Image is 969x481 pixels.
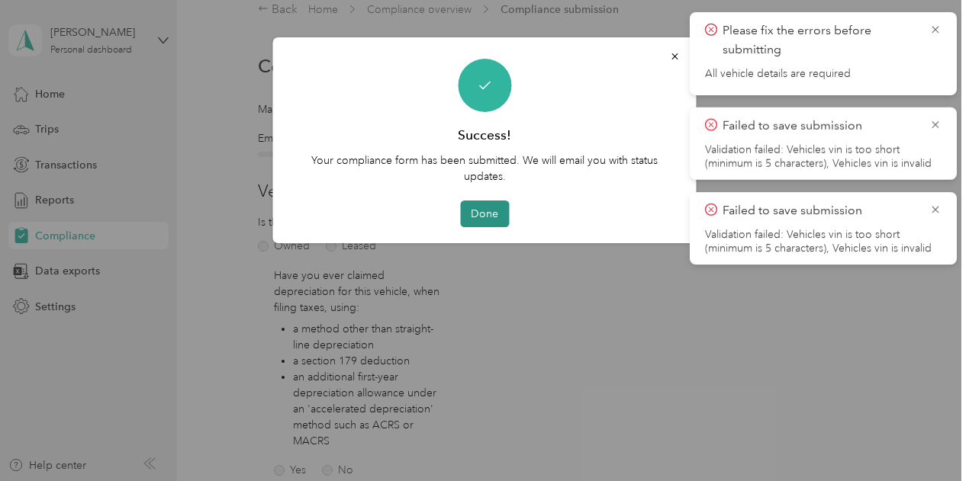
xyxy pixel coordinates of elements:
h3: Success! [458,126,511,145]
p: Failed to save submission [723,201,918,220]
span: All vehicle details are required [705,67,942,81]
p: Please fix the errors before submitting [723,21,918,59]
p: Failed to save submission [723,117,918,136]
p: Your compliance form has been submitted. We will email you with status updates. [295,152,675,184]
li: Validation failed: Vehicles vin is too short (minimum is 5 characters), Vehicles vin is invalid [705,228,942,255]
iframe: Everlance-gr Chat Button Frame [884,396,969,481]
li: Validation failed: Vehicles vin is too short (minimum is 5 characters), Vehicles vin is invalid [705,143,942,171]
button: Done [460,200,509,227]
